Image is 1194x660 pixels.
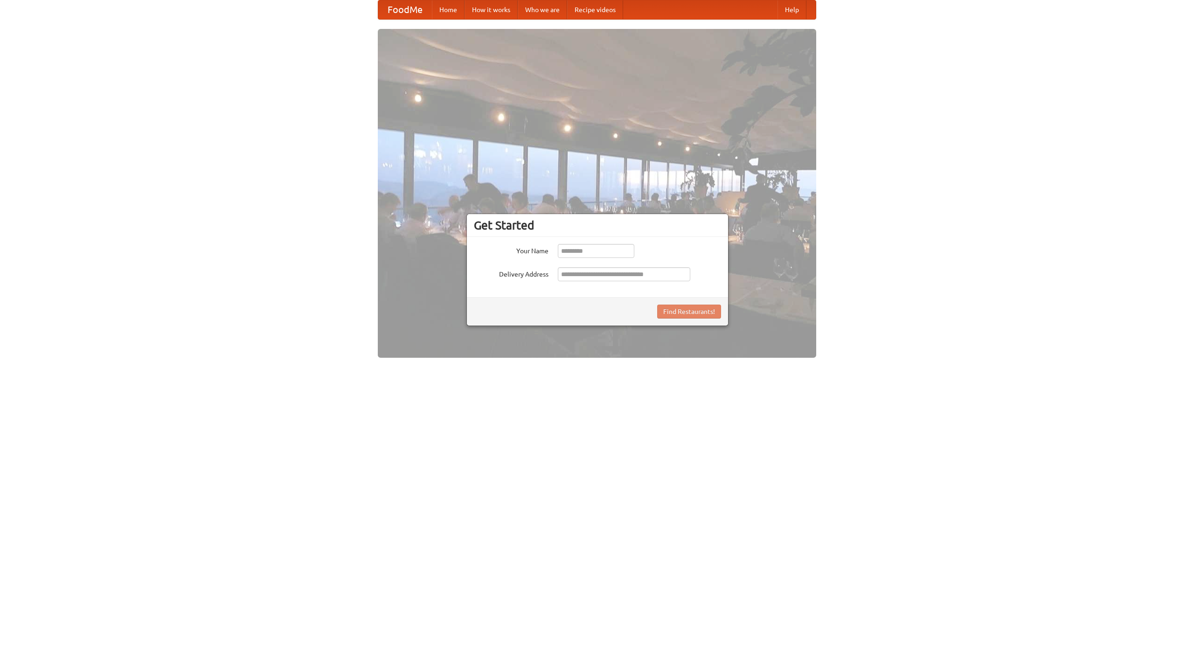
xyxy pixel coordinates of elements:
label: Delivery Address [474,267,548,279]
label: Your Name [474,244,548,256]
a: How it works [465,0,518,19]
h3: Get Started [474,218,721,232]
a: Who we are [518,0,567,19]
a: Help [777,0,806,19]
button: Find Restaurants! [657,305,721,319]
a: Recipe videos [567,0,623,19]
a: Home [432,0,465,19]
a: FoodMe [378,0,432,19]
